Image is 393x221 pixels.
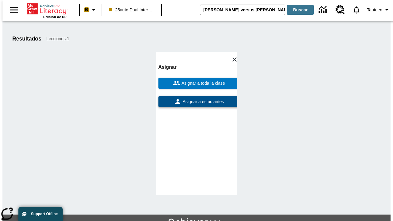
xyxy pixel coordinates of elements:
[200,5,285,15] input: Buscar campo
[27,2,67,19] div: Portada
[5,1,23,19] button: Abrir el menú lateral
[180,80,225,87] span: Asignar a toda la clase
[287,5,314,15] button: Buscar
[43,15,67,19] span: Edición de NJ
[315,2,332,18] a: Centro de información
[348,2,364,18] a: Notificaciones
[158,63,240,72] h6: Asignar
[158,78,240,89] button: Asignar a toda la clase
[156,52,237,195] div: lesson details
[46,36,69,42] span: Lecciones : 1
[229,54,240,65] button: Cerrar
[12,36,41,42] h1: Resultados
[367,7,382,13] span: Tautoen
[82,4,100,15] button: Boost El color de la clase es melocotón. Cambiar el color de la clase.
[27,3,67,15] a: Portada
[109,7,154,13] span: 25auto Dual International
[158,96,240,107] button: Asignar a estudiantes
[85,6,88,14] span: B
[18,207,63,221] button: Support Offline
[31,212,58,216] span: Support Offline
[332,2,348,18] a: Centro de recursos, Se abrirá en una pestaña nueva.
[364,4,393,15] button: Perfil/Configuración
[181,99,224,105] span: Asignar a estudiantes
